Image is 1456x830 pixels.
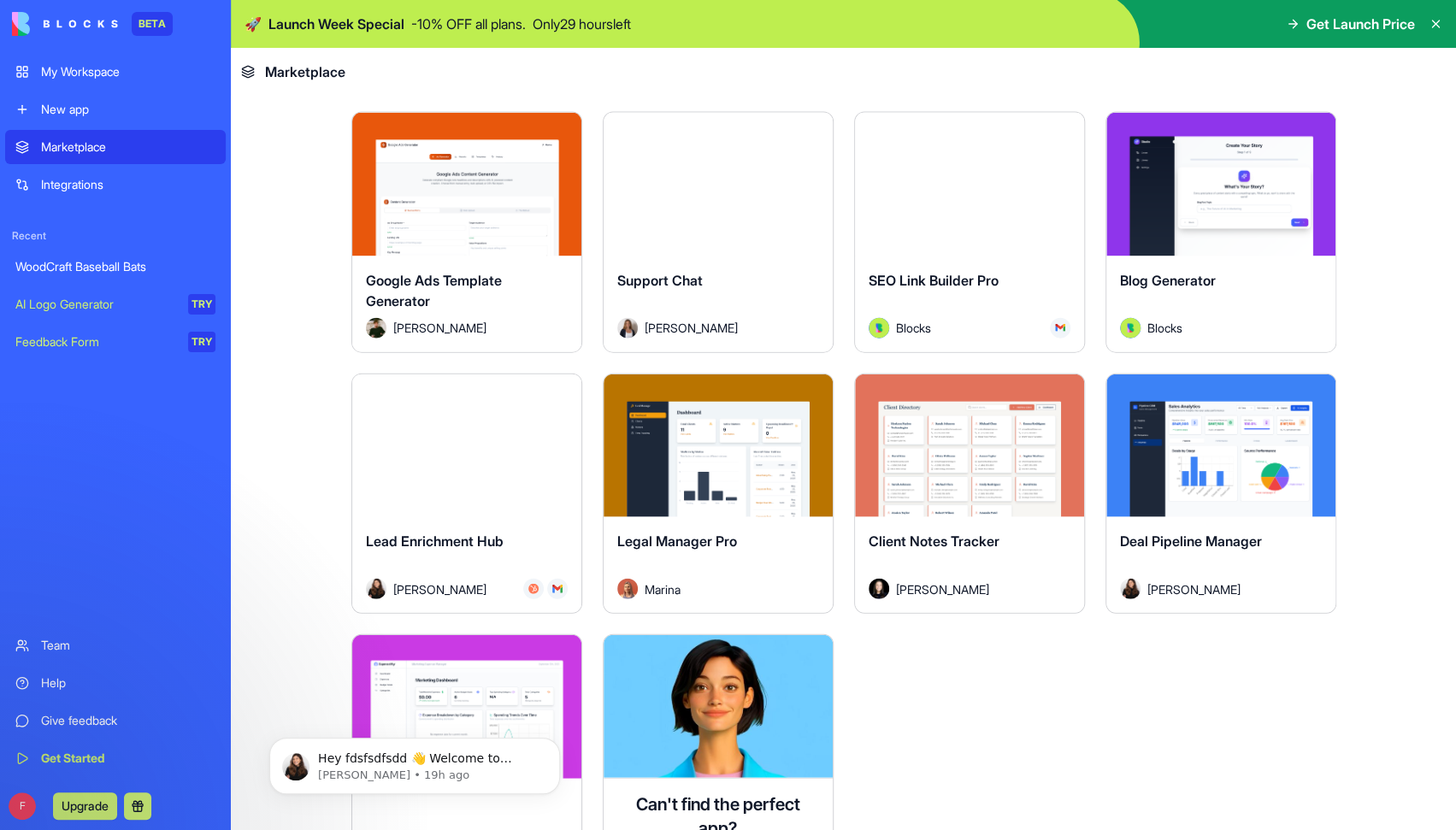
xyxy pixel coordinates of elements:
[12,12,118,36] img: logo
[41,712,215,729] div: Give feedback
[896,580,989,598] span: [PERSON_NAME]
[9,792,36,820] span: F
[53,792,117,820] button: Upgrade
[1120,533,1262,550] span: Deal Pipeline Manager
[869,533,999,550] span: Client Notes Tracker
[5,666,226,700] a: Help
[5,229,226,243] span: Recent
[393,319,486,337] span: [PERSON_NAME]
[5,325,226,359] a: Feedback FormTRY
[617,579,638,599] img: Avatar
[645,580,681,598] span: Marina
[1105,112,1336,353] a: Blog GeneratorAvatarBlocks
[411,14,526,34] p: - 10 % OFF all plans.
[245,14,262,34] span: 🚀
[5,287,226,321] a: AI Logo GeneratorTRY
[268,14,404,34] span: Launch Week Special
[5,130,226,164] a: Marketplace
[41,674,215,692] div: Help
[617,533,737,550] span: Legal Manager Pro
[41,750,215,767] div: Get Started
[528,584,539,594] img: Hubspot_zz4hgj.svg
[1105,374,1336,615] a: Deal Pipeline ManagerAvatar[PERSON_NAME]
[1120,272,1216,289] span: Blog Generator
[5,628,226,662] a: Team
[1147,319,1182,337] span: Blocks
[603,112,834,353] a: Support ChatAvatar[PERSON_NAME]
[351,112,582,353] a: Google Ads Template GeneratorAvatar[PERSON_NAME]
[854,374,1085,615] a: Client Notes TrackerAvatar[PERSON_NAME]
[41,138,215,156] div: Marketplace
[132,12,173,36] div: BETA
[603,374,834,615] a: Legal Manager ProAvatarMarina
[244,702,586,821] iframe: Intercom notifications message
[41,176,215,193] div: Integrations
[869,272,999,289] span: SEO Link Builder Pro
[15,296,176,313] div: AI Logo Generator
[1120,318,1141,338] img: Avatar
[1306,14,1415,34] span: Get Launch Price
[393,580,486,598] span: [PERSON_NAME]
[41,101,215,118] div: New app
[604,635,833,778] img: Ella AI assistant
[869,318,889,338] img: Avatar
[351,374,582,615] a: Lead Enrichment HubAvatar[PERSON_NAME]
[617,318,638,338] img: Avatar
[366,533,504,550] span: Lead Enrichment Hub
[366,579,386,599] img: Avatar
[896,319,931,337] span: Blocks
[645,319,738,337] span: [PERSON_NAME]
[265,62,345,82] span: Marketplace
[188,332,215,352] div: TRY
[869,579,889,599] img: Avatar
[366,272,502,309] span: Google Ads Template Generator
[5,741,226,775] a: Get Started
[12,12,173,36] a: BETA
[617,272,703,289] span: Support Chat
[15,333,176,350] div: Feedback Form
[188,294,215,315] div: TRY
[1055,323,1065,333] img: Gmail_trouth.svg
[41,637,215,654] div: Team
[854,112,1085,353] a: SEO Link Builder ProAvatarBlocks
[1147,580,1241,598] span: [PERSON_NAME]
[5,55,226,89] a: My Workspace
[5,703,226,738] a: Give feedback
[53,797,117,814] a: Upgrade
[366,318,386,338] img: Avatar
[15,258,215,275] div: WoodCraft Baseball Bats
[1120,579,1141,599] img: Avatar
[5,250,226,284] a: WoodCraft Baseball Bats
[533,14,631,34] p: Only 29 hours left
[5,168,226,202] a: Integrations
[552,584,563,594] img: Gmail_trouth.svg
[5,92,226,127] a: New app
[41,63,215,80] div: My Workspace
